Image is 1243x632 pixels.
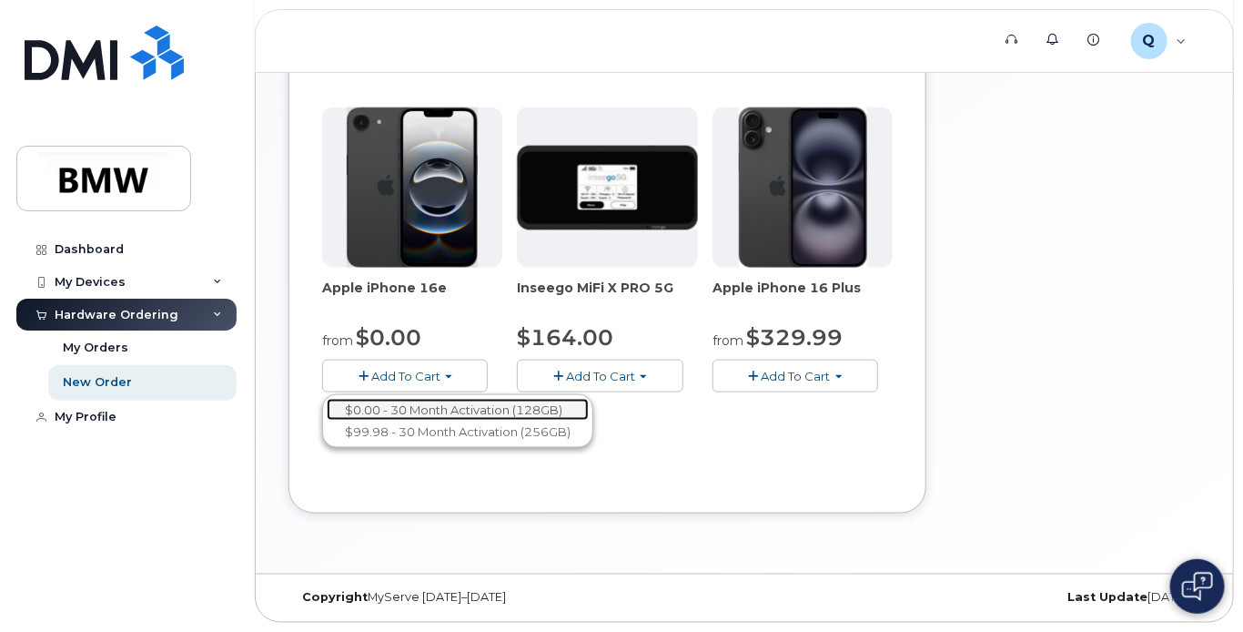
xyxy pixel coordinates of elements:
span: Add To Cart [566,369,635,383]
img: Open chat [1182,572,1213,601]
div: Apple iPhone 16 Plus [712,279,893,315]
strong: Copyright [302,591,368,605]
small: from [322,332,353,349]
img: cut_small_inseego_5G.jpg [517,146,697,230]
div: Inseego MiFi X PRO 5G [517,279,697,315]
div: Apple iPhone 16e [322,279,502,315]
span: $0.00 [356,324,421,351]
span: Add To Cart [371,369,440,383]
strong: Last Update [1067,591,1147,605]
span: $164.00 [517,324,613,351]
div: MyServe [DATE]–[DATE] [288,591,592,606]
a: $0.00 - 30 Month Activation (128GB) [327,399,589,422]
img: iphone16e.png [347,107,478,268]
a: $99.98 - 30 Month Activation (256GB) [327,421,589,443]
div: QT21978 [1118,23,1199,59]
button: Add To Cart [517,360,682,392]
span: $329.99 [746,324,843,351]
img: iphone_16_plus.png [739,107,867,268]
span: Q [1143,30,1156,52]
span: Add To Cart [762,369,831,383]
button: Add To Cart [712,360,878,392]
div: [DATE] [896,591,1200,606]
button: Add To Cart [322,360,488,392]
small: from [712,332,743,349]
